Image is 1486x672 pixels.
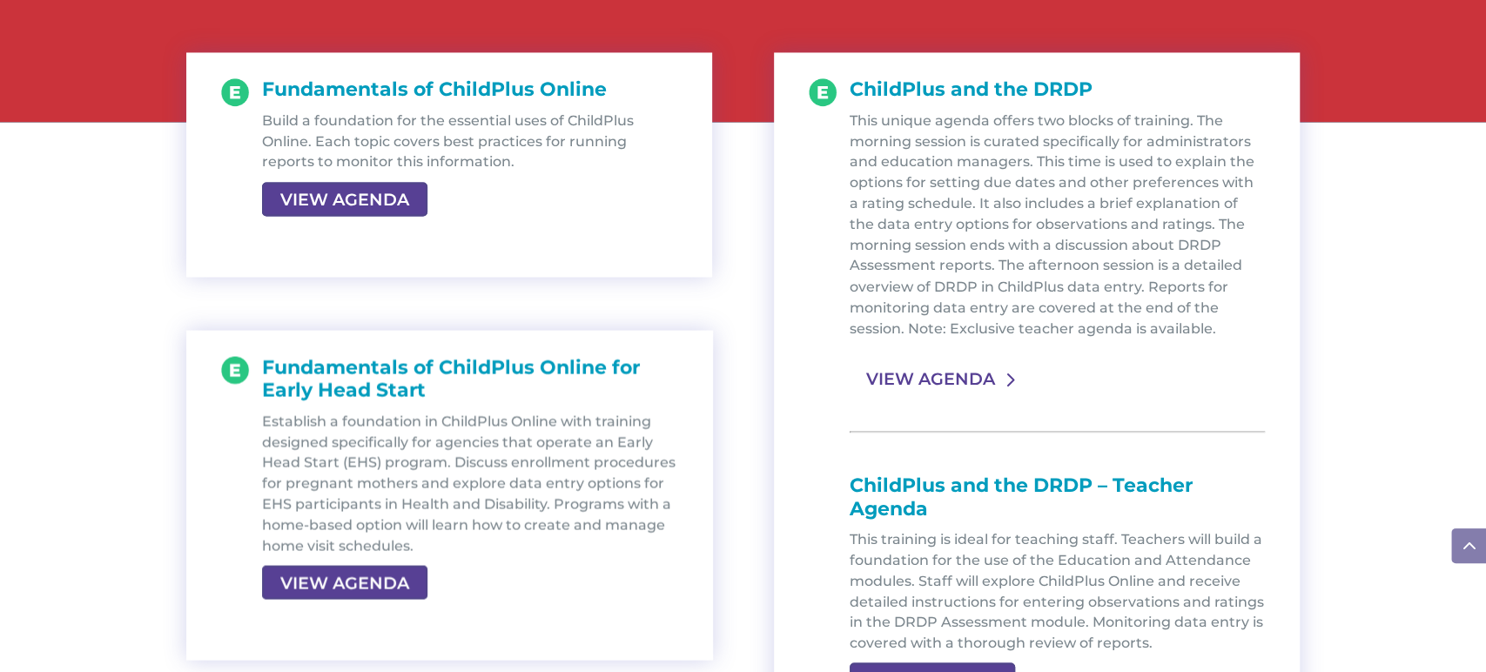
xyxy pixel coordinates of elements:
p: Build a foundation for the essential uses of ChildPlus Online. Each topic covers best practices f... [262,111,678,172]
p: This unique agenda offers two blocks of training. The morning session is curated specifically for... [850,111,1266,353]
a: VIEW AGENDA [262,182,427,217]
a: VIEW AGENDA [262,565,427,600]
h1: ChildPlus and the DRDP – Teacher Agenda [850,474,1266,528]
span: ChildPlus and the DRDP [850,77,1093,101]
p: Establish a foundation in ChildPlus Online with training designed specifically for agencies that ... [262,411,678,556]
span: Fundamentals of ChildPlus Online for Early Head Start [262,355,640,401]
p: This training is ideal for teaching staff. Teachers will build a foundation for the use of the Ed... [850,528,1266,653]
span: Fundamentals of ChildPlus Online [262,77,607,101]
a: VIEW AGENDA [850,363,1012,394]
